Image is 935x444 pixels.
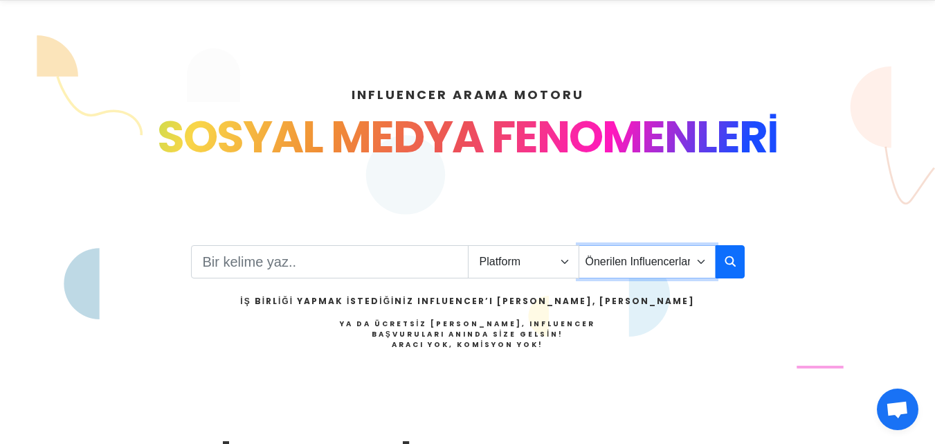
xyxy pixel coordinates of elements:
[392,339,544,350] strong: Aracı Yok, Komisyon Yok!
[240,319,694,350] h4: Ya da Ücretsiz [PERSON_NAME], Influencer Başvuruları Anında Size Gelsin!
[877,389,918,430] a: Açık sohbet
[240,295,694,308] h2: İş Birliği Yapmak İstediğiniz Influencer’ı [PERSON_NAME], [PERSON_NAME]
[191,245,469,278] input: Search
[82,85,854,104] h4: INFLUENCER ARAMA MOTORU
[82,104,854,170] div: SOSYAL MEDYA FENOMENLERİ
